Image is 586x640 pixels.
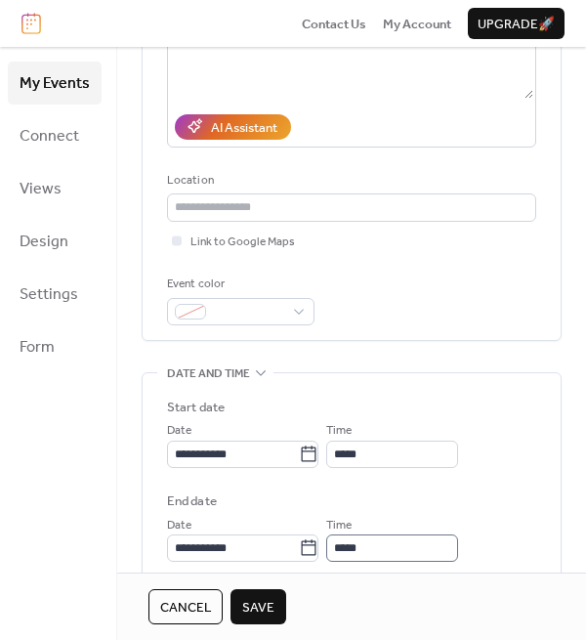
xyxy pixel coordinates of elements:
a: My Account [383,14,451,33]
span: Date [167,421,191,441]
span: Date and time [167,364,250,384]
a: Design [8,220,102,263]
span: Link to Google Maps [190,233,295,252]
div: End date [167,491,217,511]
button: Cancel [148,589,223,624]
span: My Account [383,15,451,34]
span: Settings [20,279,78,311]
a: Form [8,325,102,368]
span: Time [326,516,352,535]
span: Cancel [160,598,211,618]
div: Start date [167,398,225,417]
span: My Events [20,68,90,100]
span: Form [20,332,55,363]
button: Save [230,589,286,624]
span: Save [242,598,274,618]
span: Design [20,227,68,258]
span: Upgrade 🚀 [478,15,555,34]
div: Event color [167,275,311,294]
a: Connect [8,114,102,157]
span: Contact Us [302,15,366,34]
a: Contact Us [302,14,366,33]
div: Location [167,171,532,191]
span: Connect [20,121,79,152]
span: Views [20,174,62,205]
span: Date [167,516,191,535]
span: Time [326,421,352,441]
button: Upgrade🚀 [468,8,565,39]
a: Settings [8,273,102,316]
a: Views [8,167,102,210]
img: logo [21,13,41,34]
a: My Events [8,62,102,105]
button: AI Assistant [175,114,291,140]
div: AI Assistant [211,118,277,138]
